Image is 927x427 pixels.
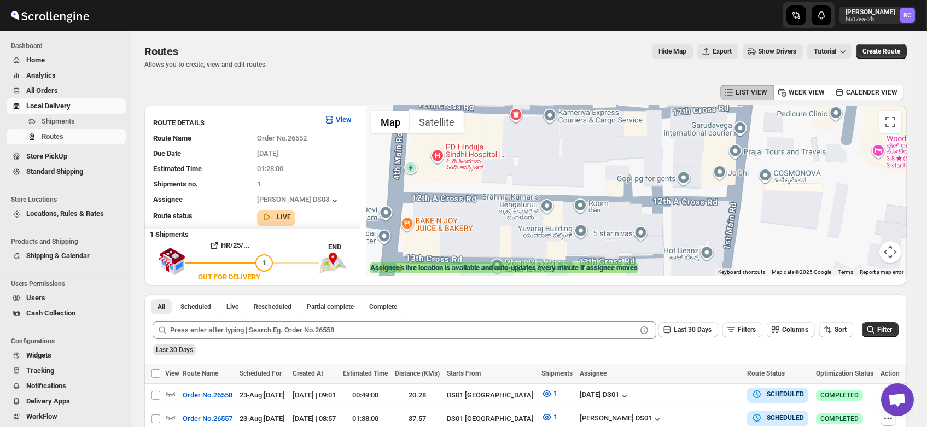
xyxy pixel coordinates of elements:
[257,165,283,173] span: 01:28:00
[7,348,126,363] button: Widgets
[307,302,354,311] span: Partial complete
[198,272,260,283] div: OUT FOR DELIVERY
[877,326,892,334] span: Filter
[395,413,440,424] div: 37.57
[26,251,90,260] span: Shipping & Calendar
[860,269,903,275] a: Report a map error
[369,262,405,276] img: Google
[7,52,126,68] button: Home
[789,88,825,97] span: WEEK VIEW
[26,152,67,160] span: Store PickUp
[328,242,360,253] div: END
[819,322,853,337] button: Sort
[26,309,75,317] span: Cash Collection
[7,363,126,378] button: Tracking
[580,414,663,425] button: [PERSON_NAME] DS01
[261,212,291,223] button: LIVE
[674,326,712,334] span: Last 30 Days
[317,111,358,128] button: View
[293,413,336,424] div: [DATE] | 08:57
[277,213,291,221] b: LIVE
[240,370,282,377] span: Scheduled For
[7,83,126,98] button: All Orders
[395,370,440,377] span: Distance (KMs)
[736,88,767,97] span: LIST VIEW
[221,241,250,249] b: HR/25/...
[7,290,126,306] button: Users
[144,45,178,58] span: Routes
[183,413,232,424] span: Order No.26557
[42,132,63,141] span: Routes
[758,47,796,56] span: Show Drivers
[26,71,56,79] span: Analytics
[153,149,181,157] span: Due Date
[807,44,852,59] button: Tutorial
[293,370,323,377] span: Created At
[26,366,54,375] span: Tracking
[820,414,859,423] span: COMPLETED
[862,322,899,337] button: Filter
[772,269,831,275] span: Map data ©2025 Google
[541,370,573,377] span: Shipments
[343,370,388,377] span: Estimated Time
[720,85,774,100] button: LIST VIEW
[652,44,693,59] button: Map action label
[846,88,897,97] span: CALENDER VIEW
[816,370,873,377] span: Optimization Status
[751,412,804,423] button: SCHEDULED
[11,195,126,204] span: Store Locations
[369,262,405,276] a: Open this area in Google Maps (opens a new window)
[881,383,914,416] a: Open chat
[767,390,804,398] b: SCHEDULED
[722,322,762,337] button: Filters
[580,390,630,401] button: [DATE] DS01
[153,212,193,220] span: Route status
[42,117,75,125] span: Shipments
[747,370,785,377] span: Route Status
[782,326,808,334] span: Columns
[176,387,239,404] button: Order No.26558
[26,397,70,405] span: Delivery Apps
[814,48,836,56] span: Tutorial
[580,370,607,377] span: Assignee
[343,413,388,424] div: 01:38:00
[144,225,189,238] b: 1 Shipments
[151,299,172,314] button: All routes
[26,167,83,176] span: Standard Shipping
[7,248,126,264] button: Shipping & Calendar
[257,195,340,206] button: [PERSON_NAME] DS03
[7,114,126,129] button: Shipments
[879,241,901,263] button: Map camera controls
[153,134,191,142] span: Route Name
[879,111,901,133] button: Toggle fullscreen view
[697,44,738,59] button: Export
[319,253,347,273] img: trip_end.png
[9,2,91,29] img: ScrollEngine
[447,390,535,401] div: DS01 [GEOGRAPHIC_DATA]
[718,268,765,276] button: Keyboard shortcuts
[343,390,388,401] div: 00:49:00
[257,149,278,157] span: [DATE]
[240,391,285,399] span: 23-Aug | [DATE]
[838,269,853,275] a: Terms (opens in new tab)
[180,302,211,311] span: Scheduled
[767,414,804,422] b: SCHEDULED
[11,279,126,288] span: Users Permissions
[535,385,564,402] button: 1
[751,389,804,400] button: SCHEDULED
[410,111,464,133] button: Show satellite imagery
[835,326,847,334] span: Sort
[170,321,637,339] input: Press enter after typing | Search Eg. Order No.26558
[773,85,831,100] button: WEEK VIEW
[831,85,904,100] button: CALENDER VIEW
[862,47,900,56] span: Create Route
[900,8,915,23] span: Rahul Chopra
[846,8,895,16] p: [PERSON_NAME]
[185,237,273,254] button: HR/25/...
[839,7,916,24] button: User menu
[535,408,564,426] button: 1
[158,240,185,283] img: shop.svg
[226,302,238,311] span: Live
